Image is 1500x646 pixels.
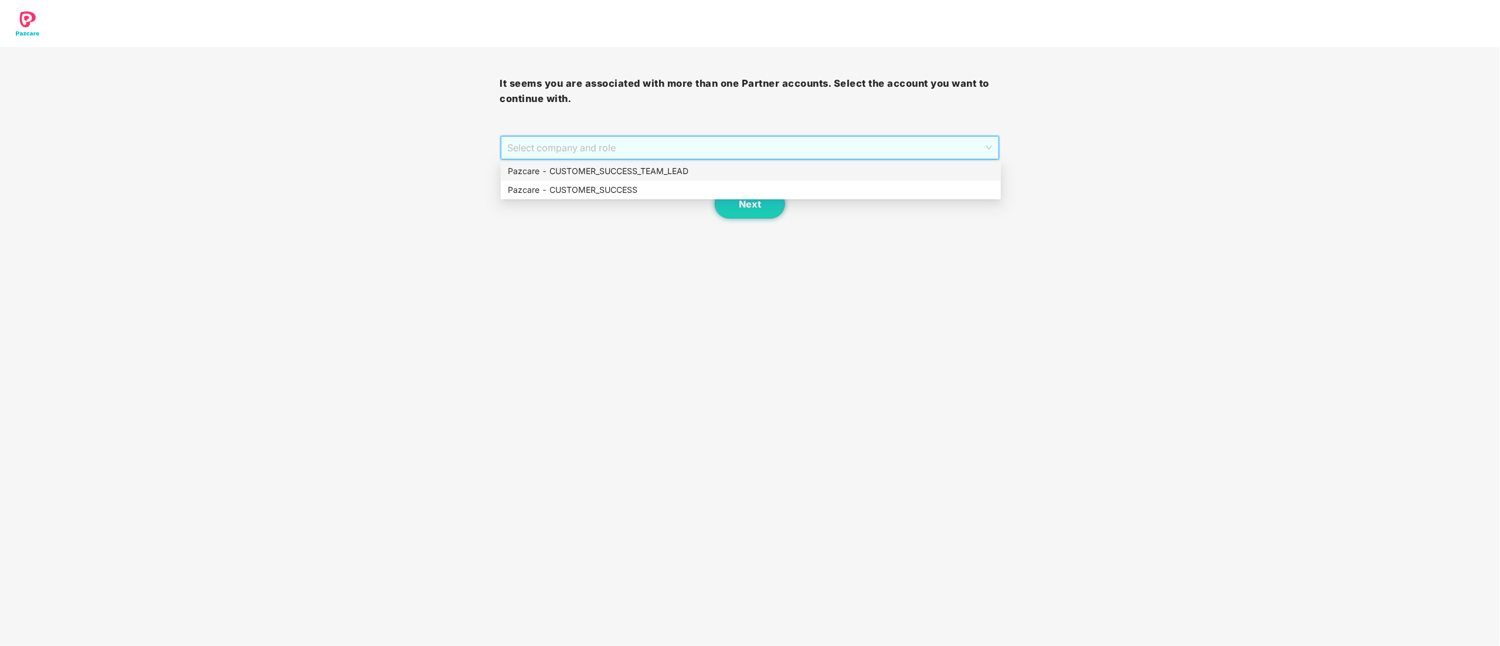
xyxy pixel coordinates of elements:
[715,189,785,219] button: Next
[739,199,761,210] span: Next
[508,137,993,159] span: Select company and role
[501,162,1001,181] div: Pazcare - CUSTOMER_SUCCESS_TEAM_LEAD
[501,181,1001,199] div: Pazcare - CUSTOMER_SUCCESS
[508,183,994,196] div: Pazcare - CUSTOMER_SUCCESS
[500,76,1000,106] h3: It seems you are associated with more than one Partner accounts. Select the account you want to c...
[508,165,994,178] div: Pazcare - CUSTOMER_SUCCESS_TEAM_LEAD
